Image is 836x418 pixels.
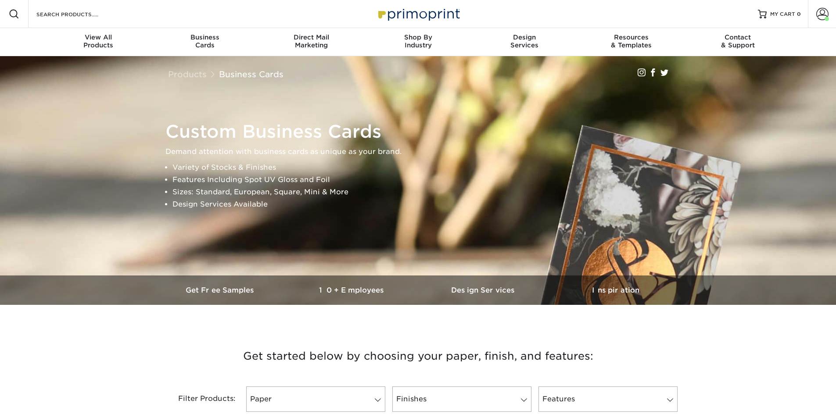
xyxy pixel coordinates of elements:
[578,28,685,56] a: Resources& Templates
[45,28,152,56] a: View AllProducts
[797,11,801,17] span: 0
[471,33,578,49] div: Services
[172,186,679,198] li: Sizes: Standard, European, Square, Mini & More
[246,386,385,412] a: Paper
[578,33,685,41] span: Resources
[155,275,287,305] a: Get Free Samples
[418,275,550,305] a: Design Services
[219,69,283,79] a: Business Cards
[471,33,578,41] span: Design
[550,286,682,294] h3: Inspiration
[578,33,685,49] div: & Templates
[165,121,679,142] h1: Custom Business Cards
[374,4,462,23] img: Primoprint
[151,33,258,41] span: Business
[258,28,365,56] a: Direct MailMarketing
[365,33,471,49] div: Industry
[258,33,365,49] div: Marketing
[365,33,471,41] span: Shop By
[155,286,287,294] h3: Get Free Samples
[172,198,679,211] li: Design Services Available
[471,28,578,56] a: DesignServices
[418,286,550,294] h3: Design Services
[165,146,679,158] p: Demand attention with business cards as unique as your brand.
[168,69,207,79] a: Products
[685,33,791,41] span: Contact
[45,33,152,41] span: View All
[685,33,791,49] div: & Support
[151,28,258,56] a: BusinessCards
[392,386,531,412] a: Finishes
[36,9,121,19] input: SEARCH PRODUCTS.....
[155,386,243,412] div: Filter Products:
[538,386,678,412] a: Features
[151,33,258,49] div: Cards
[287,275,418,305] a: 10+ Employees
[365,28,471,56] a: Shop ByIndustry
[287,286,418,294] h3: 10+ Employees
[685,28,791,56] a: Contact& Support
[770,11,795,18] span: MY CART
[172,174,679,186] li: Features Including Spot UV Gloss and Foil
[258,33,365,41] span: Direct Mail
[172,161,679,174] li: Variety of Stocks & Finishes
[550,275,682,305] a: Inspiration
[161,336,675,376] h3: Get started below by choosing your paper, finish, and features:
[45,33,152,49] div: Products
